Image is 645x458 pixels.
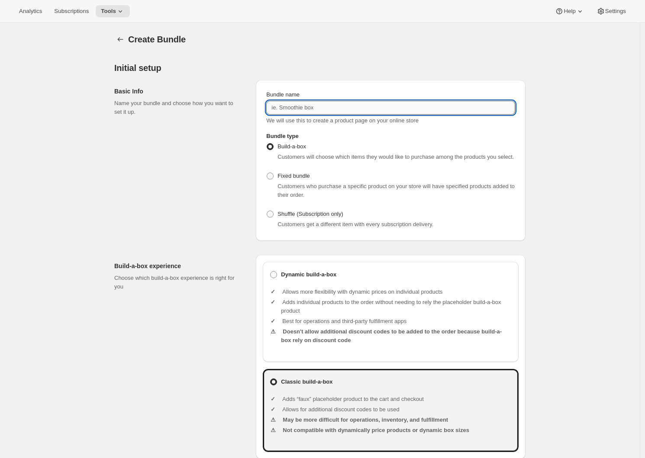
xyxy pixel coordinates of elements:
span: Create Bundle [128,35,186,44]
h2: Basic Info [114,87,242,96]
button: Tools [96,5,130,17]
li: Adds individual products to the order without needing to rely the placeholder build-a-box product [281,298,512,315]
li: Allows for additional discount codes to be used [281,405,512,414]
li: Best for operations and third-party fulfillment apps [281,317,512,326]
button: Bundles [114,33,126,45]
b: Dynamic build-a-box [281,270,336,279]
button: Analytics [14,5,47,17]
span: Fixed bundle [277,173,310,179]
li: Doesn't allow additional discount codes to be added to the order because build-a-box rely on disc... [281,327,512,345]
b: Classic build-a-box [281,378,332,385]
p: Choose which build-a-box experience is right for you [114,274,242,291]
span: Customers will choose which items they would like to purchase among the products you select. [277,154,514,160]
li: Adds “faux” placeholder product to the cart and checkout [281,395,512,404]
span: Help [564,8,575,15]
li: May be more difficult for operations, inventory, and fulfillment [281,416,512,424]
span: Tools [101,8,116,15]
span: Customers get a different item with every subscription delivery. [277,221,433,227]
h2: Initial setup [114,63,526,73]
button: Settings [591,5,631,17]
input: ie. Smoothie box [266,101,515,115]
p: Name your bundle and choose how you want to set it up. [114,99,242,116]
span: Bundle type [266,133,298,139]
span: Analytics [19,8,42,15]
span: Bundle name [266,91,300,98]
span: Build-a-box [277,143,306,150]
button: Subscriptions [49,5,94,17]
span: Shuffle (Subscription only) [277,211,343,217]
li: Allows more flexibility with dynamic prices on individual products [281,288,512,296]
button: Help [550,5,589,17]
li: Not compatible with dynamically price products or dynamic box sizes [281,426,512,435]
span: Subscriptions [54,8,89,15]
h2: Build-a-box experience [114,262,242,270]
span: We will use this to create a product page on your online store [266,117,419,124]
span: Settings [605,8,626,15]
span: Customers who purchase a specific product on your store will have specified products added to the... [277,183,515,198]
